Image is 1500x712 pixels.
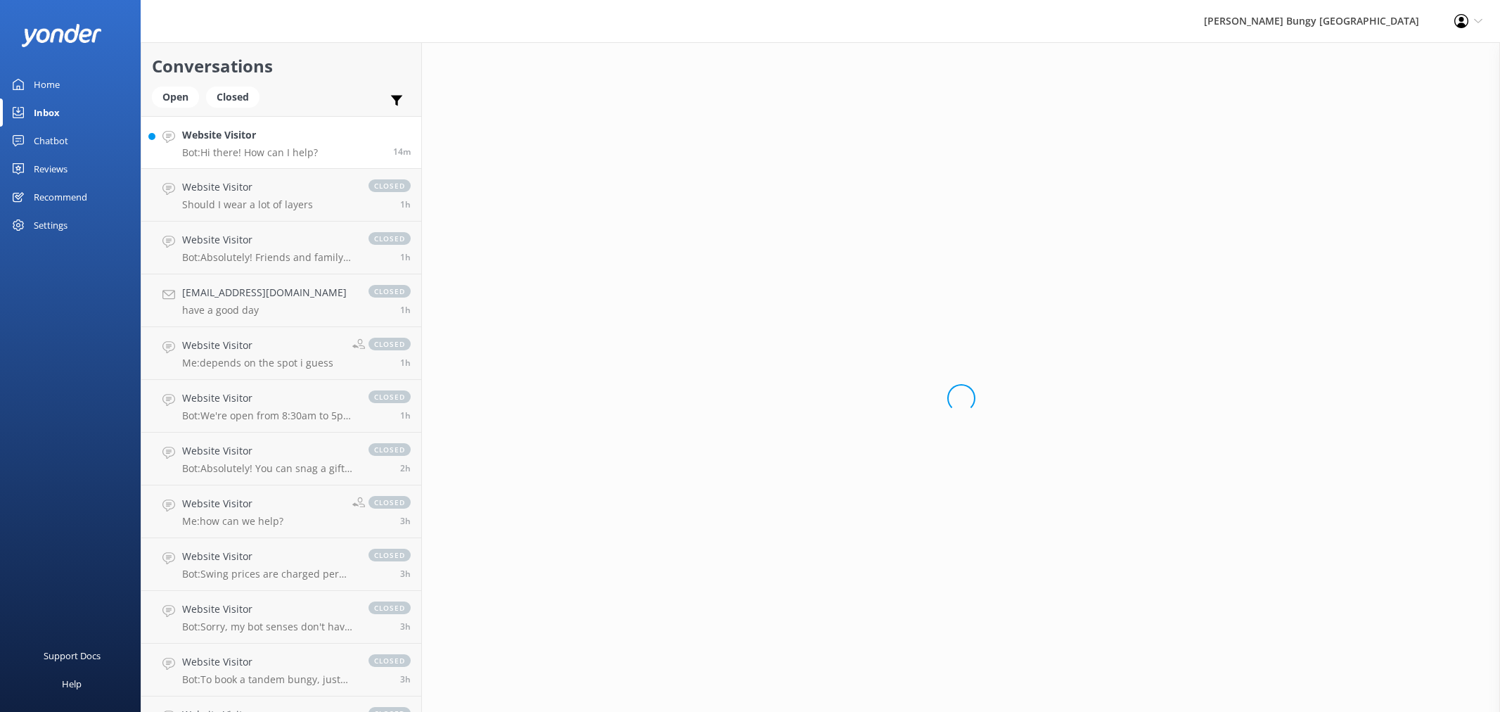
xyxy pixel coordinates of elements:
[141,591,421,644] a: Website VisitorBot:Sorry, my bot senses don't have an answer for that, please try and rephrase yo...
[400,673,411,685] span: Sep 27 2025 12:29pm (UTC +12:00) Pacific/Auckland
[182,127,318,143] h4: Website Visitor
[368,285,411,298] span: closed
[182,357,333,369] p: Me: depends on the spot i guess
[182,568,354,580] p: Bot: Swing prices are charged per person. If you're going tandem, just book two spots for the sam...
[400,515,411,527] span: Sep 27 2025 12:58pm (UTC +12:00) Pacific/Auckland
[141,169,421,222] a: Website VisitorShould I wear a lot of layersclosed1h
[368,232,411,245] span: closed
[400,462,411,474] span: Sep 27 2025 02:01pm (UTC +12:00) Pacific/Auckland
[21,24,102,47] img: yonder-white-logo.png
[182,390,354,406] h4: Website Visitor
[182,654,354,670] h4: Website Visitor
[34,155,68,183] div: Reviews
[34,70,60,98] div: Home
[368,654,411,667] span: closed
[182,285,347,300] h4: [EMAIL_ADDRESS][DOMAIN_NAME]
[400,251,411,263] span: Sep 27 2025 02:44pm (UTC +12:00) Pacific/Auckland
[141,116,421,169] a: Website VisitorBot:Hi there! How can I help?14m
[34,127,68,155] div: Chatbot
[182,198,313,211] p: Should I wear a lot of layers
[182,146,318,159] p: Bot: Hi there! How can I help?
[368,443,411,456] span: closed
[368,179,411,192] span: closed
[182,549,354,564] h4: Website Visitor
[34,211,68,239] div: Settings
[141,538,421,591] a: Website VisitorBot:Swing prices are charged per person. If you're going tandem, just book two spo...
[206,87,259,108] div: Closed
[141,433,421,485] a: Website VisitorBot:Absolutely! You can snag a gift voucher at [URL][DOMAIN_NAME]. They're good fo...
[62,670,82,698] div: Help
[182,409,354,422] p: Bot: We're open from 8:30am to 5pm [GEOGRAPHIC_DATA] time. If you're looking to book an adrenalin...
[182,602,354,617] h4: Website Visitor
[152,89,206,104] a: Open
[141,274,421,327] a: [EMAIL_ADDRESS][DOMAIN_NAME]have a good dayclosed1h
[400,621,411,632] span: Sep 27 2025 12:34pm (UTC +12:00) Pacific/Auckland
[368,390,411,403] span: closed
[141,485,421,538] a: Website VisitorMe:how can we help?closed3h
[182,621,354,633] p: Bot: Sorry, my bot senses don't have an answer for that, please try and rephrase your question, I...
[182,496,283,511] h4: Website Visitor
[393,146,411,158] span: Sep 27 2025 03:53pm (UTC +12:00) Pacific/Auckland
[141,222,421,274] a: Website VisitorBot:Absolutely! Friends and family can come along for the ride. At [GEOGRAPHIC_DAT...
[44,642,101,670] div: Support Docs
[206,89,267,104] a: Closed
[400,357,411,369] span: Sep 27 2025 02:09pm (UTC +12:00) Pacific/Auckland
[182,232,354,248] h4: Website Visitor
[182,338,333,353] h4: Website Visitor
[400,568,411,580] span: Sep 27 2025 12:52pm (UTC +12:00) Pacific/Auckland
[182,304,347,317] p: have a good day
[34,98,60,127] div: Inbox
[152,53,411,80] h2: Conversations
[182,673,354,686] p: Bot: To book a tandem bungy, just reserve two individual spots for the same time and leave a note...
[400,304,411,316] span: Sep 27 2025 02:33pm (UTC +12:00) Pacific/Auckland
[400,198,411,210] span: Sep 27 2025 02:58pm (UTC +12:00) Pacific/Auckland
[182,179,313,195] h4: Website Visitor
[368,496,411,509] span: closed
[34,183,87,211] div: Recommend
[368,338,411,350] span: closed
[368,549,411,561] span: closed
[141,380,421,433] a: Website VisitorBot:We're open from 8:30am to 5pm [GEOGRAPHIC_DATA] time. If you're looking to boo...
[182,462,354,475] p: Bot: Absolutely! You can snag a gift voucher at [URL][DOMAIN_NAME]. They're good for 12 months an...
[182,251,354,264] p: Bot: Absolutely! Friends and family can come along for the ride. At [GEOGRAPHIC_DATA], spectating...
[368,602,411,614] span: closed
[141,327,421,380] a: Website VisitorMe:depends on the spot i guessclosed1h
[152,87,199,108] div: Open
[400,409,411,421] span: Sep 27 2025 02:08pm (UTC +12:00) Pacific/Auckland
[182,515,283,528] p: Me: how can we help?
[141,644,421,697] a: Website VisitorBot:To book a tandem bungy, just reserve two individual spots for the same time an...
[182,443,354,459] h4: Website Visitor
